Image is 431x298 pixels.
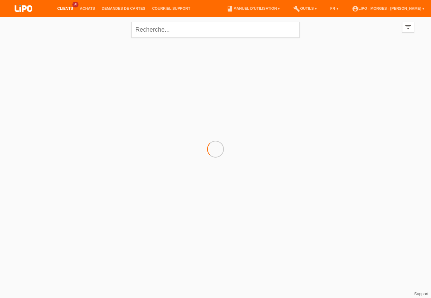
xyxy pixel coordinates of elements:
[352,5,359,12] i: account_circle
[76,6,98,10] a: Achats
[414,292,428,296] a: Support
[223,6,283,10] a: bookManuel d’utilisation ▾
[290,6,320,10] a: buildOutils ▾
[131,22,300,38] input: Recherche...
[98,6,149,10] a: Demandes de cartes
[293,5,300,12] i: build
[54,6,76,10] a: Clients
[7,14,40,19] a: LIPO pay
[227,5,233,12] i: book
[72,2,78,7] span: 20
[149,6,194,10] a: Courriel Support
[327,6,342,10] a: FR ▾
[349,6,428,10] a: account_circleLIPO - Morges - [PERSON_NAME] ▾
[404,23,412,31] i: filter_list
